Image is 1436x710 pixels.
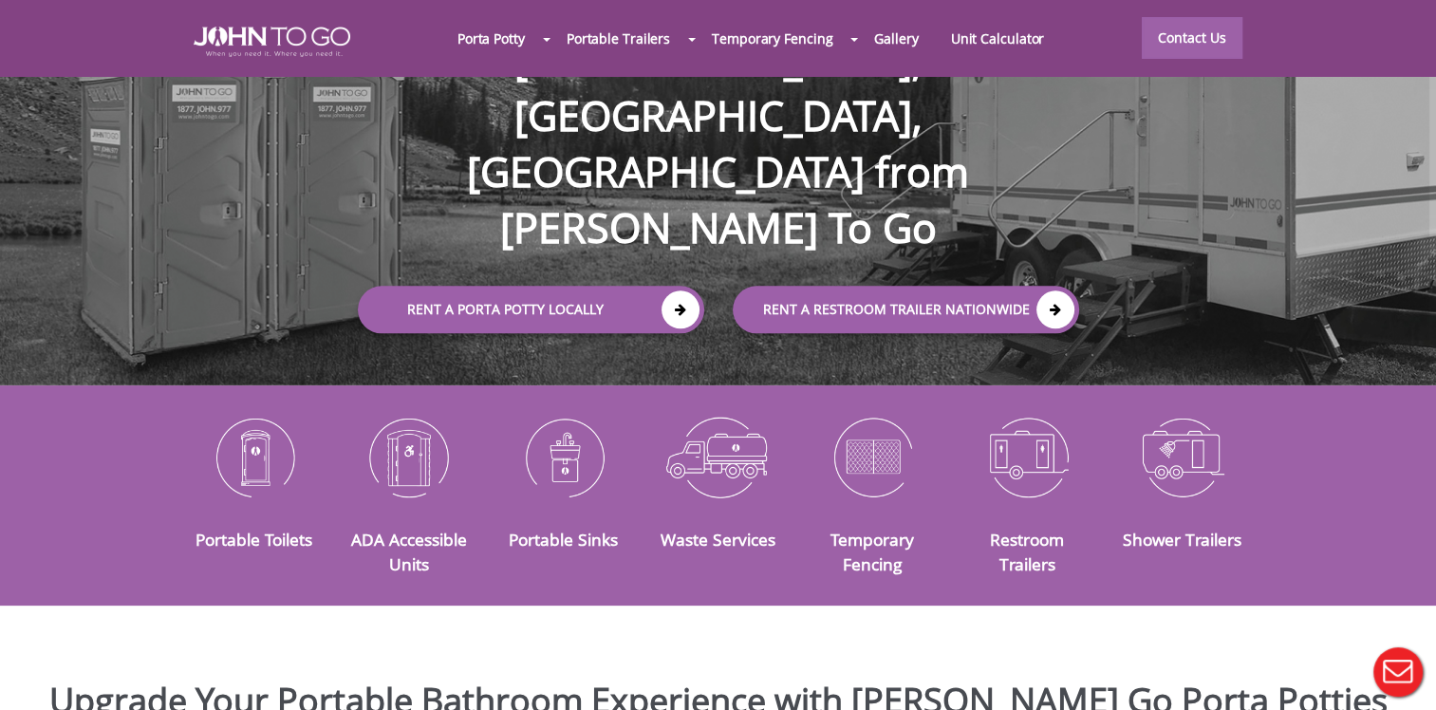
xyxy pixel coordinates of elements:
[345,407,472,506] img: ADA-Accessible-Units-icon_N.png
[990,528,1064,575] a: Restroom Trailers
[351,528,467,575] a: ADA Accessible Units
[550,18,686,59] a: Portable Trailers
[441,18,541,59] a: Porta Potty
[509,528,618,551] a: Portable Sinks
[858,18,934,59] a: Gallery
[1360,634,1436,710] button: Live Chat
[655,407,781,506] img: Waste-Services-icon_N.png
[830,528,914,575] a: Temporary Fencing
[1119,407,1245,506] img: Shower-Trailers-icon_N.png
[196,528,312,551] a: Portable Toilets
[1142,17,1242,59] a: Contact Us
[500,407,626,506] img: Portable-Sinks-icon_N.png
[810,407,936,506] img: Temporary-Fencing-cion_N.png
[964,407,1091,506] img: Restroom-Trailers-icon_N.png
[1122,528,1240,551] a: Shower Trailers
[358,286,704,333] a: Rent a Porta Potty Locally
[696,18,849,59] a: Temporary Fencing
[733,286,1079,333] a: rent a RESTROOM TRAILER Nationwide
[935,18,1061,59] a: Unit Calculator
[661,528,775,551] a: Waste Services
[194,27,350,57] img: JOHN to go
[192,407,318,506] img: Portable-Toilets-icon_N.png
